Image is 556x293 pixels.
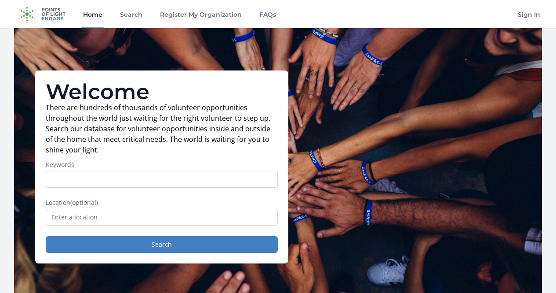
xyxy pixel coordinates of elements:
button: Search [46,236,278,253]
p: There are hundreds of thousands of volunteer opportunities throughout the world just waiting for ... [46,102,278,155]
span: (optional) [70,198,98,207]
h1: Welcome [46,81,278,102]
label: Location [46,198,278,207]
label: Keywords [46,160,278,169]
input: Enter a location [46,209,278,226]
